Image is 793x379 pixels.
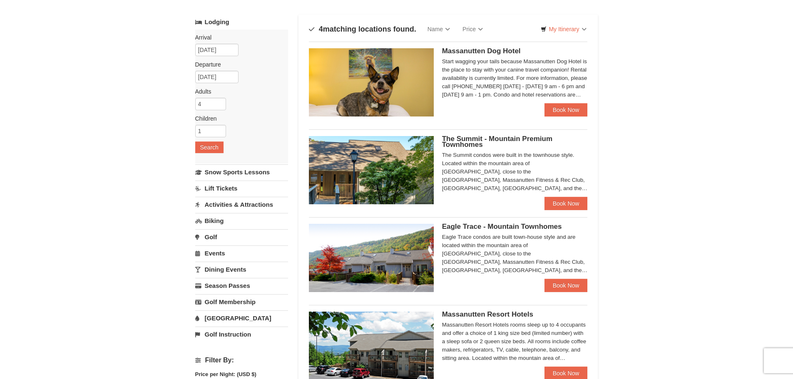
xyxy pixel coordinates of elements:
a: Name [421,21,456,37]
div: Eagle Trace condos are built town-house style and are located within the mountain area of [GEOGRA... [442,233,588,275]
a: Activities & Attractions [195,197,288,212]
div: Massanutten Resort Hotels rooms sleep up to 4 occupants and offer a choice of 1 king size bed (li... [442,321,588,362]
a: Golf Instruction [195,327,288,342]
a: Lodging [195,15,288,30]
a: Lift Tickets [195,181,288,196]
a: Dining Events [195,262,288,277]
button: Search [195,141,224,153]
span: Massanutten Dog Hotel [442,47,521,55]
span: Eagle Trace - Mountain Townhomes [442,223,562,230]
a: Book Now [544,279,588,292]
label: Departure [195,60,282,69]
img: 27428181-5-81c892a3.jpg [309,48,434,116]
label: Children [195,114,282,123]
span: 4 [319,25,323,33]
span: The Summit - Mountain Premium Townhomes [442,135,552,149]
strong: Price per Night: (USD $) [195,371,256,377]
a: Golf Membership [195,294,288,310]
a: Events [195,245,288,261]
h4: Filter By: [195,357,288,364]
a: [GEOGRAPHIC_DATA] [195,310,288,326]
a: My Itinerary [535,23,592,35]
div: The Summit condos were built in the townhouse style. Located within the mountain area of [GEOGRAP... [442,151,588,193]
img: 19219034-1-0eee7e00.jpg [309,136,434,204]
a: Season Passes [195,278,288,293]
a: Snow Sports Lessons [195,164,288,180]
label: Arrival [195,33,282,42]
a: Book Now [544,103,588,116]
img: 19218983-1-9b289e55.jpg [309,224,434,292]
label: Adults [195,87,282,96]
a: Price [456,21,489,37]
span: Massanutten Resort Hotels [442,310,533,318]
h4: matching locations found. [309,25,416,33]
div: Start wagging your tails because Massanutten Dog Hotel is the place to stay with your canine trav... [442,57,588,99]
a: Book Now [544,197,588,210]
a: Golf [195,229,288,245]
a: Biking [195,213,288,228]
